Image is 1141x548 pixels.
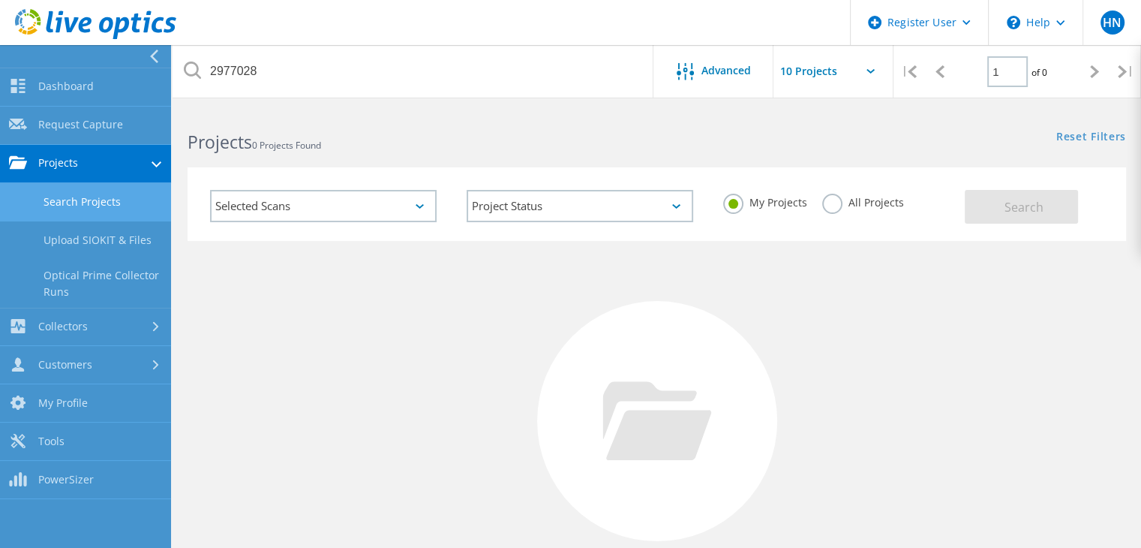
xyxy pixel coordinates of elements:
[723,194,807,208] label: My Projects
[701,65,751,76] span: Advanced
[188,130,252,154] b: Projects
[467,190,693,222] div: Project Status
[1031,66,1047,79] span: of 0
[822,194,904,208] label: All Projects
[252,139,321,152] span: 0 Projects Found
[1110,45,1141,98] div: |
[173,45,654,98] input: Search projects by name, owner, ID, company, etc
[1004,199,1043,215] span: Search
[1056,131,1126,144] a: Reset Filters
[965,190,1078,224] button: Search
[210,190,437,222] div: Selected Scans
[1007,16,1020,29] svg: \n
[893,45,924,98] div: |
[15,32,176,42] a: Live Optics Dashboard
[1103,17,1121,29] span: HN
